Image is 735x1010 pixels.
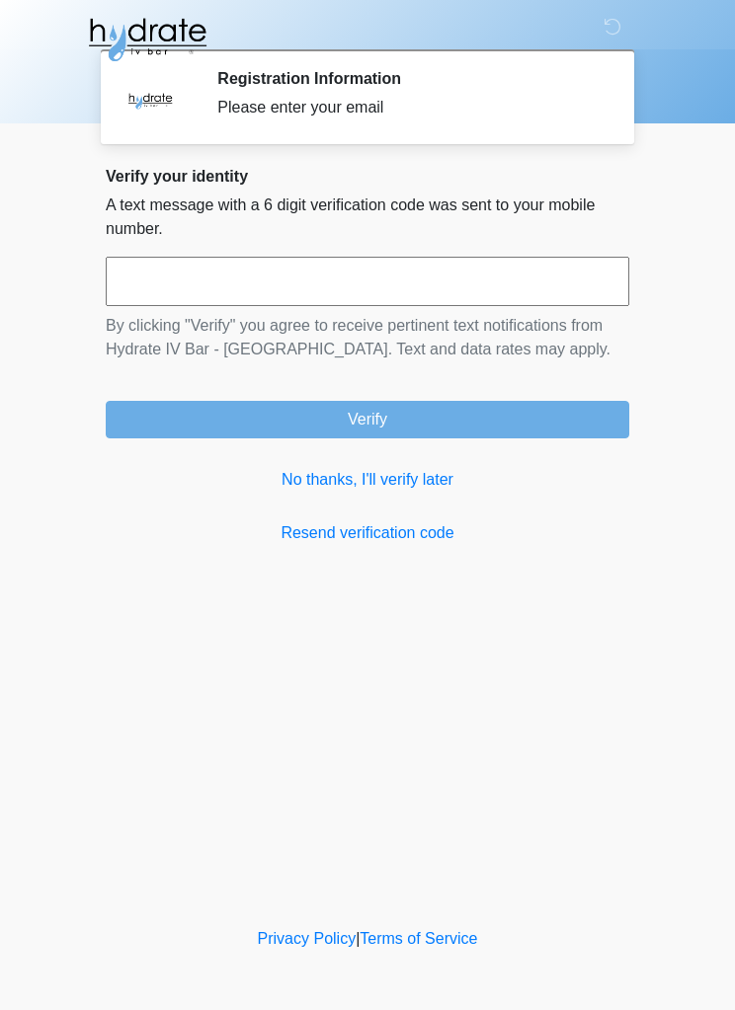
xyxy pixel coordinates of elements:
[106,521,629,545] a: Resend verification code
[258,930,357,947] a: Privacy Policy
[106,194,629,241] p: A text message with a 6 digit verification code was sent to your mobile number.
[121,69,180,128] img: Agent Avatar
[217,96,600,119] div: Please enter your email
[106,314,629,361] p: By clicking "Verify" you agree to receive pertinent text notifications from Hydrate IV Bar - [GEO...
[106,401,629,438] button: Verify
[106,167,629,186] h2: Verify your identity
[106,468,629,492] a: No thanks, I'll verify later
[360,930,477,947] a: Terms of Service
[86,15,208,64] img: Hydrate IV Bar - Glendale Logo
[356,930,360,947] a: |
